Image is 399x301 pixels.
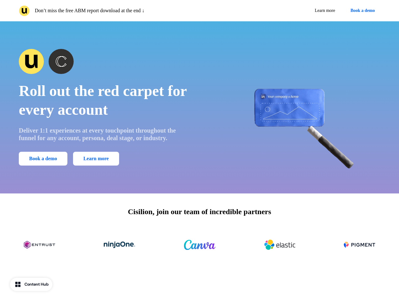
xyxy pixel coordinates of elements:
button: Book a demo [19,152,67,166]
p: Don’t miss the free ABM report download at the end ↓ [35,7,144,14]
span: Roll out the red carpet for every account [19,82,186,118]
button: Book a demo [345,5,380,16]
a: Learn more [310,5,340,16]
a: Learn more [73,152,119,166]
p: Deliver 1:1 experiences at every touchpoint throughout the funnel for any account, persona, deal ... [19,127,191,142]
div: Content Hub [24,281,49,288]
p: Cisilion, join our team of incredible partners [128,206,271,217]
button: Content Hub [10,278,52,291]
